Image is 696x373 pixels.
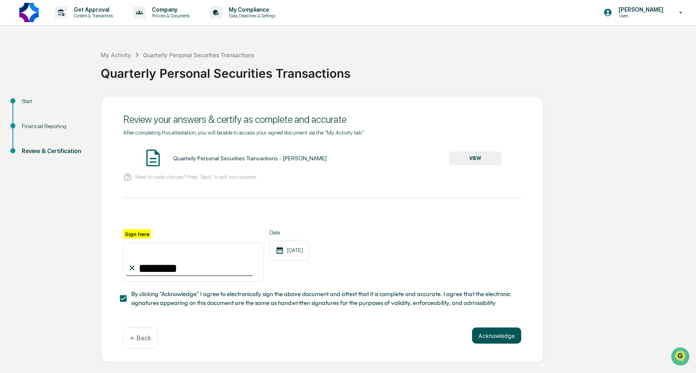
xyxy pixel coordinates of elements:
div: 🔎 [8,118,14,124]
div: We're available if you need us! [27,70,102,76]
p: My Compliance [222,6,280,13]
img: 1746055101610-c473b297-6a78-478c-a979-82029cc54cd1 [8,62,23,76]
img: logo [19,3,39,22]
p: ← Back [130,334,151,342]
label: Date [269,229,309,236]
button: Acknowledge [472,327,521,344]
p: Content & Transactions [67,13,117,19]
a: 🖐️Preclearance [5,98,55,113]
a: Powered byPylon [57,136,97,143]
div: Start new chat [27,62,132,70]
a: 🔎Data Lookup [5,114,54,128]
p: Need to make changes? Press "Back" to edit your answers [135,174,256,180]
a: 🗄️Attestations [55,98,103,113]
button: VIEW [449,151,501,165]
span: Preclearance [16,102,52,110]
label: Sign here [123,229,151,238]
div: My Activity [101,52,131,58]
button: Start new chat [137,64,147,74]
span: Data Lookup [16,117,51,125]
div: Quarterly Personal Securities Transactions - [PERSON_NAME] [173,155,327,162]
div: Quarterly Personal Securities Transactions [101,60,692,81]
span: By clicking "Acknowledge" I agree to electronically sign the above document and attest that it is... [131,290,515,308]
p: Policies & Documents [145,13,194,19]
div: 🖐️ [8,102,14,109]
div: Start [22,97,88,106]
div: Financial Reporting [22,122,88,131]
img: Document Icon [143,148,163,168]
iframe: Open customer support [670,346,692,368]
div: Review & Certification [22,147,88,155]
p: Users [612,13,667,19]
p: Data, Deadlines & Settings [222,13,280,19]
div: 🗄️ [58,102,65,109]
p: Get Approval [67,6,117,13]
div: Quarterly Personal Securities Transactions [143,52,254,58]
p: [PERSON_NAME] [612,6,667,13]
p: Company [145,6,194,13]
span: After completing this attestation, you will be able to access your signed document via the "My Ac... [123,129,364,136]
div: Review your answers & certify as complete and accurate [123,114,521,125]
span: Pylon [80,137,97,143]
p: How can we help? [8,17,147,30]
div: [DATE] [269,240,309,261]
span: Attestations [66,102,100,110]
